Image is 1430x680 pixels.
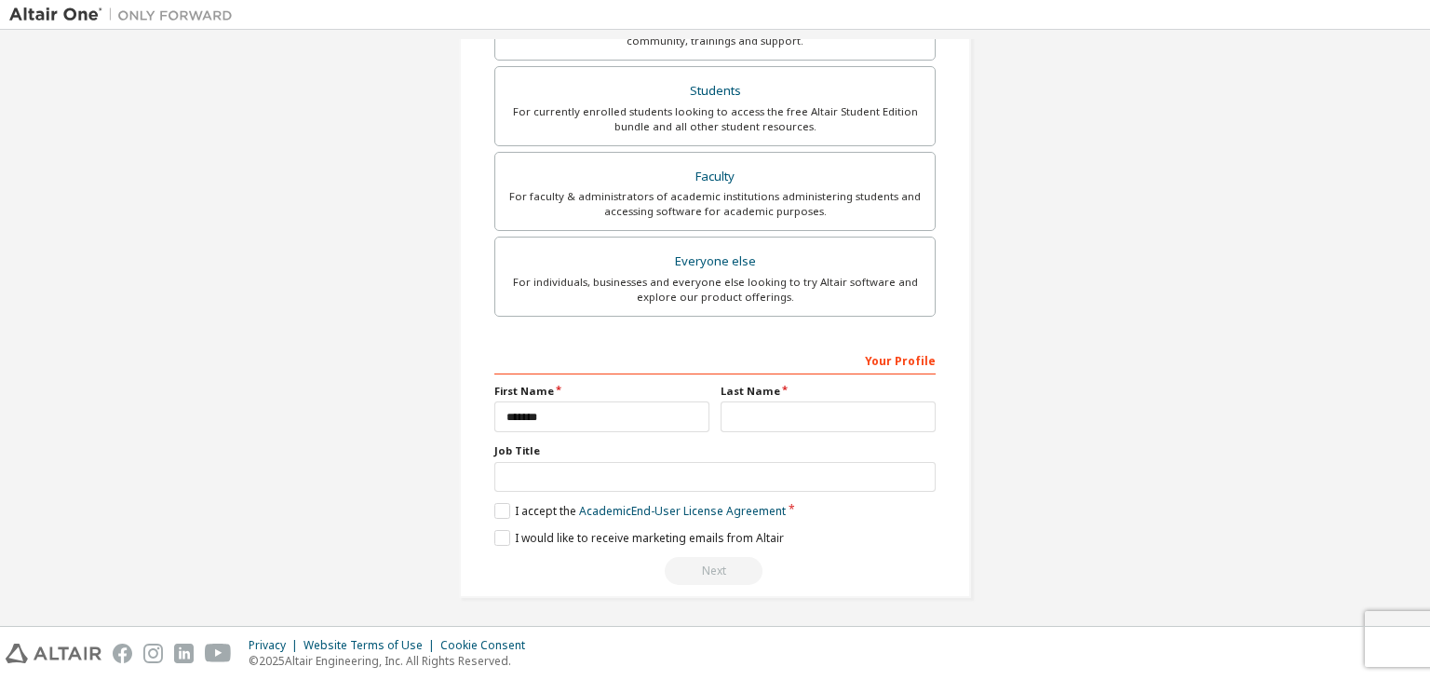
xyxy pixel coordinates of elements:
div: Your Profile [494,345,936,374]
img: linkedin.svg [174,644,194,663]
div: Students [506,78,924,104]
label: Last Name [721,384,936,399]
img: instagram.svg [143,644,163,663]
div: Website Terms of Use [304,638,440,653]
label: First Name [494,384,709,399]
p: © 2025 Altair Engineering, Inc. All Rights Reserved. [249,653,536,669]
a: Academic End-User License Agreement [579,503,786,519]
div: Faculty [506,164,924,190]
img: Altair One [9,6,242,24]
div: For individuals, businesses and everyone else looking to try Altair software and explore our prod... [506,275,924,305]
img: youtube.svg [205,644,232,663]
img: altair_logo.svg [6,644,101,663]
label: Job Title [494,443,936,458]
div: Read and acccept EULA to continue [494,557,936,585]
label: I would like to receive marketing emails from Altair [494,530,784,546]
label: I accept the [494,503,786,519]
div: For faculty & administrators of academic institutions administering students and accessing softwa... [506,189,924,219]
div: Privacy [249,638,304,653]
div: Everyone else [506,249,924,275]
img: facebook.svg [113,644,132,663]
div: For currently enrolled students looking to access the free Altair Student Edition bundle and all ... [506,104,924,134]
div: Cookie Consent [440,638,536,653]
